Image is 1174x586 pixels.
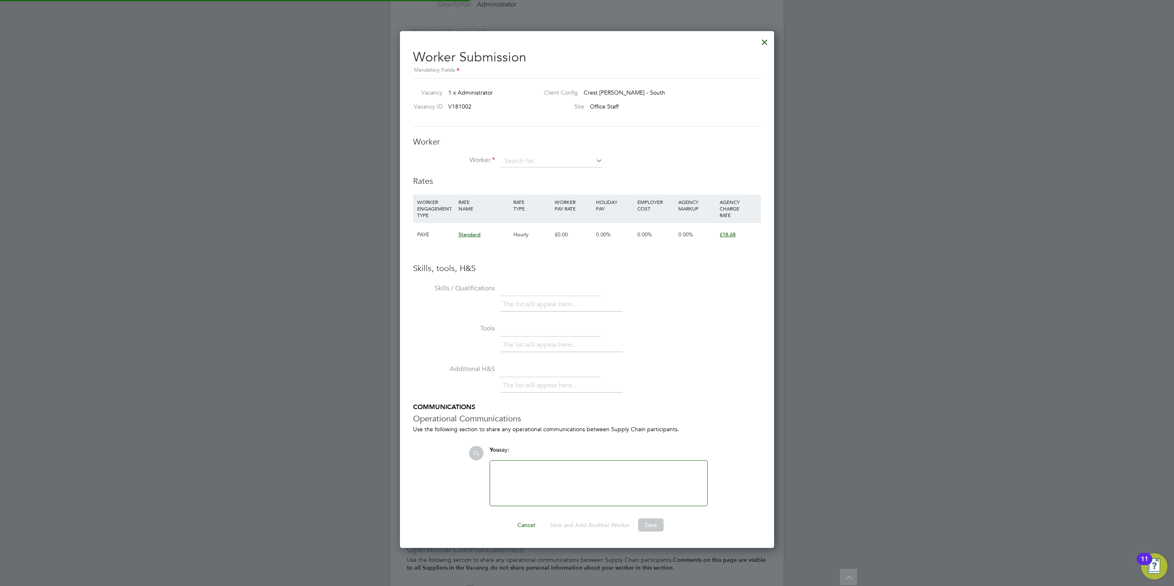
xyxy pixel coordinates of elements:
button: Save and Add Another Worker [543,518,637,532]
span: Office Staff [590,103,619,110]
span: You [490,446,499,453]
h3: Worker [413,136,761,147]
div: WORKER ENGAGEMENT TYPE [415,195,456,222]
button: Cancel [511,518,542,532]
div: EMPLOYER COST [635,195,677,216]
div: Hourly [511,223,553,247]
label: Vacancy ID [410,103,443,110]
li: The list will appear here... [503,380,580,391]
span: CL [469,446,483,460]
div: Mandatory Fields [413,66,761,75]
li: The list will appear here... [503,299,580,310]
div: RATE NAME [456,195,511,216]
button: Open Resource Center, 11 new notifications [1141,553,1167,579]
h3: Rates [413,176,761,186]
div: 11 [1141,559,1148,570]
label: Additional H&S [413,365,495,373]
label: Skills / Qualifications [413,284,495,293]
label: Site [537,103,584,110]
h3: Skills, tools, H&S [413,263,761,274]
span: 0.00% [678,231,693,238]
div: RATE TYPE [511,195,553,216]
label: Tools [413,324,495,333]
h3: Operational Communications [413,413,761,424]
label: Worker [413,156,495,165]
div: AGENCY CHARGE RATE [718,195,759,222]
div: AGENCY MARKUP [676,195,718,216]
div: £0.00 [553,223,594,247]
li: The list will appear here... [503,339,580,351]
button: Save [638,518,664,532]
label: Vacancy [410,89,443,96]
div: WORKER PAY RATE [553,195,594,216]
div: Use the following section to share any operational communications between Supply Chain participants. [413,425,761,433]
h5: COMMUNICATIONS [413,403,761,412]
span: Crest [PERSON_NAME] - South [584,89,665,96]
div: say: [490,446,708,460]
span: 1 x Administrator [448,89,493,96]
div: HOLIDAY PAY [594,195,635,216]
label: Client Config [537,89,578,96]
span: £18.68 [720,231,736,238]
div: PAYE [415,223,456,247]
input: Search for... [501,155,603,167]
span: 0.00% [596,231,611,238]
span: V181002 [448,103,472,110]
h2: Worker Submission [413,43,761,75]
span: Standard [458,231,481,238]
span: 0.00% [637,231,652,238]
